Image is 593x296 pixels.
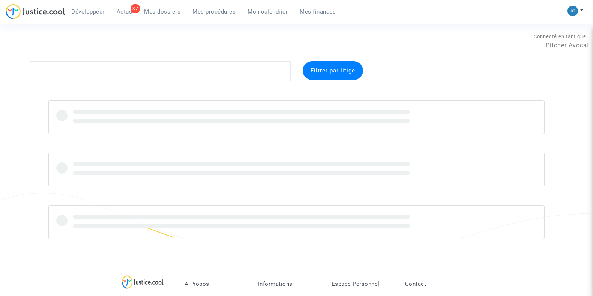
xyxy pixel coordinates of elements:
[117,8,132,15] span: Actus
[567,6,578,16] img: 45a793c8596a0d21866ab9c5374b5e4b
[144,8,180,15] span: Mes dossiers
[294,6,342,17] a: Mes finances
[242,6,294,17] a: Mon calendrier
[185,281,247,287] p: À Propos
[405,281,467,287] p: Contact
[111,6,138,17] a: 37Actus
[311,67,355,74] span: Filtrer par litige
[138,6,186,17] a: Mes dossiers
[332,281,394,287] p: Espace Personnel
[131,4,140,13] div: 37
[6,4,65,19] img: jc-logo.svg
[65,6,111,17] a: Développeur
[192,8,236,15] span: Mes procédures
[71,8,105,15] span: Développeur
[300,8,336,15] span: Mes finances
[258,281,320,287] p: Informations
[186,6,242,17] a: Mes procédures
[122,275,164,289] img: logo-lg.svg
[534,34,589,39] span: Connecté en tant que :
[248,8,288,15] span: Mon calendrier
